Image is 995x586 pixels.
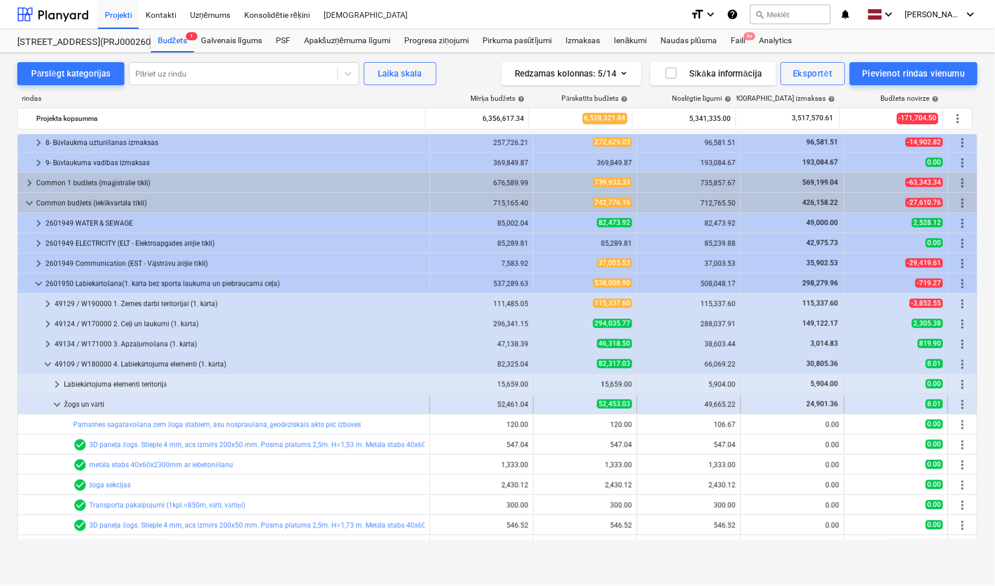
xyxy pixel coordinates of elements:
[956,418,970,432] span: Vairāk darbību
[926,238,943,248] span: 0.00
[956,237,970,250] span: Vairāk darbību
[642,340,736,348] div: 38,603.44
[151,29,194,52] a: Budžets1
[802,199,840,207] span: 426,158.22
[64,395,425,414] div: Žogs un vārti
[435,139,529,147] div: 257,726.21
[930,96,939,102] span: help
[435,300,529,308] div: 111,485.05
[746,441,840,449] div: 0.00
[435,360,529,368] div: 82,325.04
[515,66,628,81] div: Redzamas kolonnas : 5/14
[793,66,833,81] div: Eksportēt
[597,258,632,268] span: 37,003.53
[194,29,269,52] a: Galvenais līgums
[73,438,87,452] span: Rindas vienumam ir 1 PSF
[435,199,529,207] div: 715,165.40
[476,29,559,52] a: Pirkuma pasūtījumi
[906,258,943,268] span: -29,419.61
[806,138,840,146] span: 96,581.51
[269,29,297,52] a: PSF
[956,398,970,412] span: Vairāk darbību
[642,522,736,530] div: 546.52
[378,66,422,81] div: Laika skala
[515,96,525,102] span: help
[937,531,995,586] iframe: Chat Widget
[41,317,55,331] span: keyboard_arrow_right
[642,179,736,187] div: 735,857.67
[642,421,736,429] div: 106.67
[45,254,425,273] div: 2601949 Communication (EST - Vājstrāvu ārējie tīkli)
[55,315,425,333] div: 49124 / W170000 2. Ceļi un laukumi (1. kārta)
[724,29,752,52] div: Faili
[597,339,632,348] span: 46,318.50
[73,478,87,492] span: Rindas vienumam ir 1 PSF
[723,94,836,103] div: [DEMOGRAPHIC_DATA] izmaksas
[791,113,835,123] span: 3,517,570.61
[89,481,131,489] a: žoga sekcijas
[559,29,607,52] a: Izmaksas
[956,499,970,512] span: Vairāk darbību
[593,138,632,147] span: 272,629.03
[642,320,736,328] div: 288,037.91
[45,214,425,233] div: 2601949 WATER & SEWAGE
[73,539,87,553] span: Rindas vienumam ir 1 PSF
[690,7,704,21] i: format_size
[916,279,943,288] span: -719.27
[926,379,943,389] span: 0.00
[752,29,799,52] a: Analytics
[36,174,425,192] div: Common 1 budžets (maģistrālie tīkli)
[435,260,529,268] div: 7,583.92
[810,380,840,388] span: 5,904.00
[664,66,762,81] div: Sīkāka informācija
[863,66,965,81] div: Pievienot rindas vienumu
[593,178,632,187] span: 739,933.33
[881,94,939,103] div: Budžeta novirze
[956,277,970,291] span: Vairāk darbību
[956,357,970,371] span: Vairāk darbību
[435,481,529,489] div: 2,430.12
[654,29,724,52] div: Naudas plūsma
[840,7,852,21] i: notifications
[17,94,426,103] div: rindas
[17,62,124,85] button: Pārslēgt kategorijas
[45,154,425,172] div: 9- Būvlaukuma vadības izmaksas
[951,112,965,125] span: Vairāk darbību
[538,461,632,469] div: 1,333.00
[956,216,970,230] span: Vairāk darbību
[746,501,840,509] div: 0.00
[22,176,36,190] span: keyboard_arrow_right
[470,94,525,103] div: Mērķa budžets
[826,96,836,102] span: help
[364,62,436,85] button: Laika skala
[397,29,476,52] a: Progresa ziņojumi
[45,234,425,253] div: 2601949 ELECTRICITY (ELT - Elektroapgādes ārējie tīkli)
[723,96,732,102] span: help
[430,109,524,128] div: 6,356,617.34
[806,360,840,368] span: 30,805.36
[50,378,64,391] span: keyboard_arrow_right
[607,29,654,52] a: Ienākumi
[926,359,943,368] span: 8.01
[744,32,755,40] span: 9+
[36,109,420,128] div: Projekta kopsumma
[538,441,632,449] div: 547.04
[593,279,632,288] span: 538,008.90
[956,317,970,331] span: Vairāk darbību
[45,275,425,293] div: 2601950 Labiekārtošana(1. kārta bez sporta laukuma un piebraucamā ceļa)
[642,501,736,509] div: 300.00
[435,179,529,187] div: 676,589.99
[964,7,978,21] i: keyboard_arrow_down
[36,194,425,212] div: Common budžets (iekškvartāla tīkli)
[802,178,840,187] span: 569,199.04
[802,319,840,328] span: 149,122.17
[750,5,831,24] button: Meklēt
[41,337,55,351] span: keyboard_arrow_right
[746,481,840,489] div: 0.00
[642,219,736,227] div: 82,473.92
